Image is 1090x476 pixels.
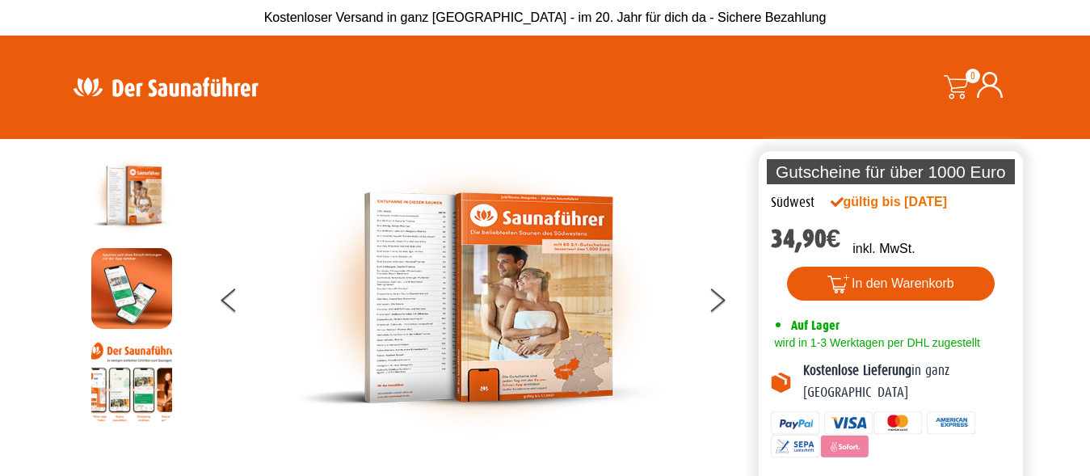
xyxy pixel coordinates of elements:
span: € [827,224,841,254]
bdi: 34,90 [771,224,841,254]
p: inkl. MwSt. [852,239,915,259]
div: gültig bis [DATE] [831,192,983,212]
span: 0 [966,69,980,83]
button: In den Warenkorb [787,267,995,301]
img: der-saunafuehrer-2025-suedwest [297,155,660,440]
b: Kostenlose Lieferung [803,363,911,378]
span: Kostenloser Versand in ganz [GEOGRAPHIC_DATA] - im 20. Jahr für dich da - Sichere Bezahlung [264,11,827,24]
img: Anleitung7tn [91,341,172,422]
div: Südwest [771,192,814,213]
img: MOCKUP-iPhone_regional [91,248,172,329]
span: Auf Lager [791,318,840,333]
p: in ganz [GEOGRAPHIC_DATA] [803,360,1012,403]
span: wird in 1-3 Werktagen per DHL zugestellt [771,336,980,349]
p: Gutscheine für über 1000 Euro [767,159,1016,184]
img: der-saunafuehrer-2025-suedwest [91,155,172,236]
